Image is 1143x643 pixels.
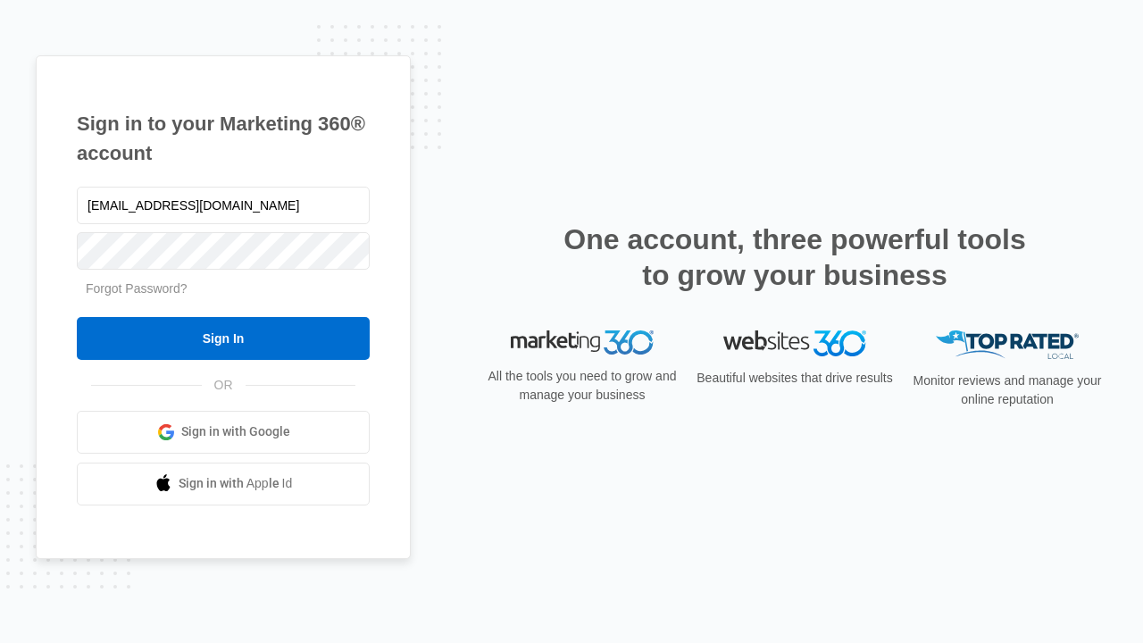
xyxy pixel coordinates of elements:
[77,411,370,454] a: Sign in with Google
[77,187,370,224] input: Email
[77,463,370,505] a: Sign in with Apple Id
[482,367,682,405] p: All the tools you need to grow and manage your business
[558,221,1031,293] h2: One account, three powerful tools to grow your business
[511,330,654,355] img: Marketing 360
[936,330,1079,360] img: Top Rated Local
[202,376,246,395] span: OR
[181,422,290,441] span: Sign in with Google
[723,330,866,356] img: Websites 360
[77,317,370,360] input: Sign In
[907,372,1107,409] p: Monitor reviews and manage your online reputation
[179,474,293,493] span: Sign in with Apple Id
[77,109,370,168] h1: Sign in to your Marketing 360® account
[695,369,895,388] p: Beautiful websites that drive results
[86,281,188,296] a: Forgot Password?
